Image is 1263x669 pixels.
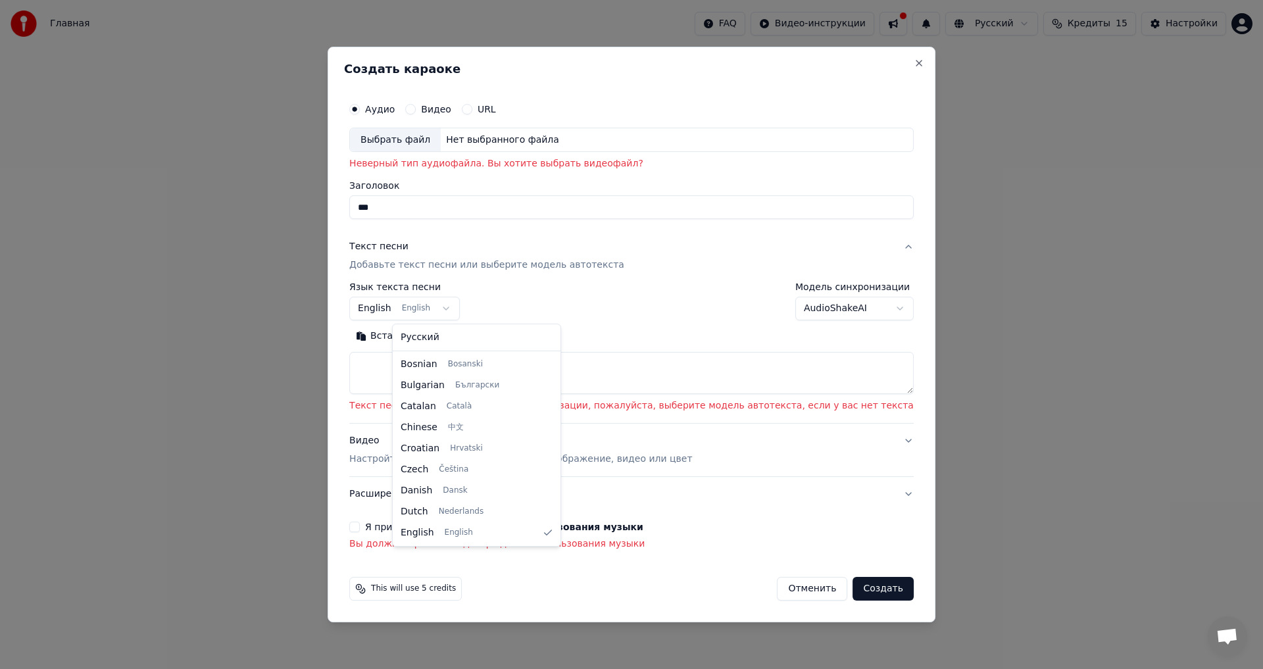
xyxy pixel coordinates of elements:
[443,485,467,496] span: Dansk
[455,380,499,391] span: Български
[401,526,434,539] span: English
[447,401,472,412] span: Català
[401,463,428,476] span: Czech
[401,421,437,434] span: Chinese
[401,505,428,518] span: Dutch
[401,379,445,392] span: Bulgarian
[448,359,483,370] span: Bosanski
[401,442,439,455] span: Croatian
[401,358,437,371] span: Bosnian
[439,464,468,475] span: Čeština
[401,331,439,344] span: Русский
[448,422,464,433] span: 中文
[401,400,436,413] span: Catalan
[445,528,473,538] span: English
[439,507,483,517] span: Nederlands
[450,443,483,454] span: Hrvatski
[401,484,432,497] span: Danish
